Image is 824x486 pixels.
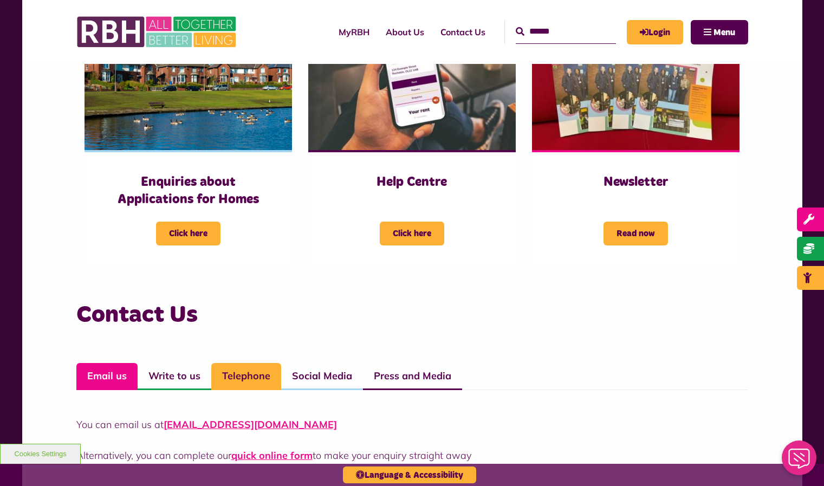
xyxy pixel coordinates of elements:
[330,174,494,191] h3: Help Centre
[211,363,281,390] a: Telephone
[308,21,516,267] a: Help Centre Click here
[380,222,444,245] span: Click here
[76,363,138,390] a: Email us
[85,21,292,151] img: Dewhirst Rd 03
[604,222,668,245] span: Read now
[378,17,432,47] a: About Us
[516,20,616,43] input: Search
[281,363,363,390] a: Social Media
[554,174,718,191] h3: Newsletter
[85,21,292,267] a: Enquiries about Applications for Homes Click here
[532,21,739,267] a: Newsletter Read now
[363,363,462,390] a: Press and Media
[627,20,683,44] a: MyRBH
[330,17,378,47] a: MyRBH
[432,17,494,47] a: Contact Us
[308,21,516,151] img: Myrbh Man Wth Mobile Correct
[343,466,476,483] button: Language & Accessibility
[164,418,337,431] a: [EMAIL_ADDRESS][DOMAIN_NAME]
[76,417,748,432] p: You can email us at
[691,20,748,44] button: Navigation
[76,11,239,53] img: RBH
[775,437,824,486] iframe: Netcall Web Assistant for live chat
[76,448,748,463] p: Alternatively, you can complete our to make your enquiry straight away
[156,222,220,245] span: Click here
[532,21,739,151] img: RBH Newsletter Copies
[138,363,211,390] a: Write to us
[713,28,735,37] span: Menu
[106,174,270,208] h3: Enquiries about Applications for Homes
[231,449,313,462] a: quick online form
[76,300,748,331] h3: Contact Us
